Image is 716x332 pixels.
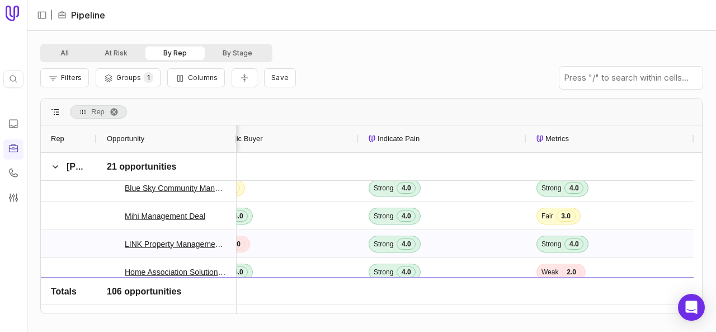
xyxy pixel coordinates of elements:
span: Strong [374,240,393,249]
span: Opportunity [107,132,144,146]
span: 4.0 [229,211,248,222]
button: By Stage [205,46,270,60]
button: Filter Pipeline [40,68,89,87]
button: Expand sidebar [34,7,50,24]
div: Row Groups [70,105,127,119]
a: Blue Sky Community Management, LLC Deal [125,181,227,195]
span: Strong [541,240,561,249]
span: 4.0 [564,239,583,250]
button: Create a new saved view [264,68,296,87]
span: Filters [61,73,82,82]
button: All [43,46,87,60]
span: Strong [541,184,561,193]
span: 4.0 [397,183,416,194]
button: At Risk [87,46,145,60]
span: 4.0 [229,266,248,278]
div: Metrics [536,125,684,152]
span: Economic Buyer [210,132,263,146]
span: Indicate Pain [378,132,420,146]
li: Pipeline [58,8,105,22]
span: 4.0 [564,183,583,194]
div: Economic Buyer [201,125,348,152]
span: Save [271,73,289,82]
span: 4.0 [397,239,416,250]
span: 4.0 [397,211,416,222]
span: Strong [374,296,393,305]
span: Weak [541,268,558,277]
button: Group Pipeline [96,68,160,87]
span: 1 [144,72,153,83]
span: Strong [541,296,561,305]
span: 3.0 [557,211,576,222]
a: Home Association Solutions, LLC - New Deal [125,265,227,279]
span: Strong [374,212,393,221]
span: Fair [541,212,553,221]
a: Steamboat Association Management Deal [125,293,227,307]
div: Open Intercom Messenger [678,294,705,321]
a: Mihi Management Deal [125,209,205,223]
button: Collapse all rows [232,68,257,88]
span: Rep. Press ENTER to sort. Press DELETE to remove [70,105,127,119]
button: By Rep [145,46,205,60]
span: Groups [116,73,141,82]
span: 4.0 [397,266,416,278]
span: Rep [51,132,64,146]
span: 21 opportunities [107,160,176,174]
span: 4.0 [564,294,583,306]
span: 4.0 [397,294,416,306]
button: Columns [167,68,225,87]
span: | [50,8,53,22]
span: Rep [91,105,105,119]
input: Press "/" to search within cells... [559,67,703,89]
span: Columns [188,73,218,82]
div: Indicate Pain [369,125,516,152]
span: Strong [374,268,393,277]
span: Strong [374,184,393,193]
a: LINK Property Management - New Deal [125,237,227,251]
span: 2.0 [562,266,581,278]
span: [PERSON_NAME] [67,162,142,171]
span: Metrics [545,132,569,146]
